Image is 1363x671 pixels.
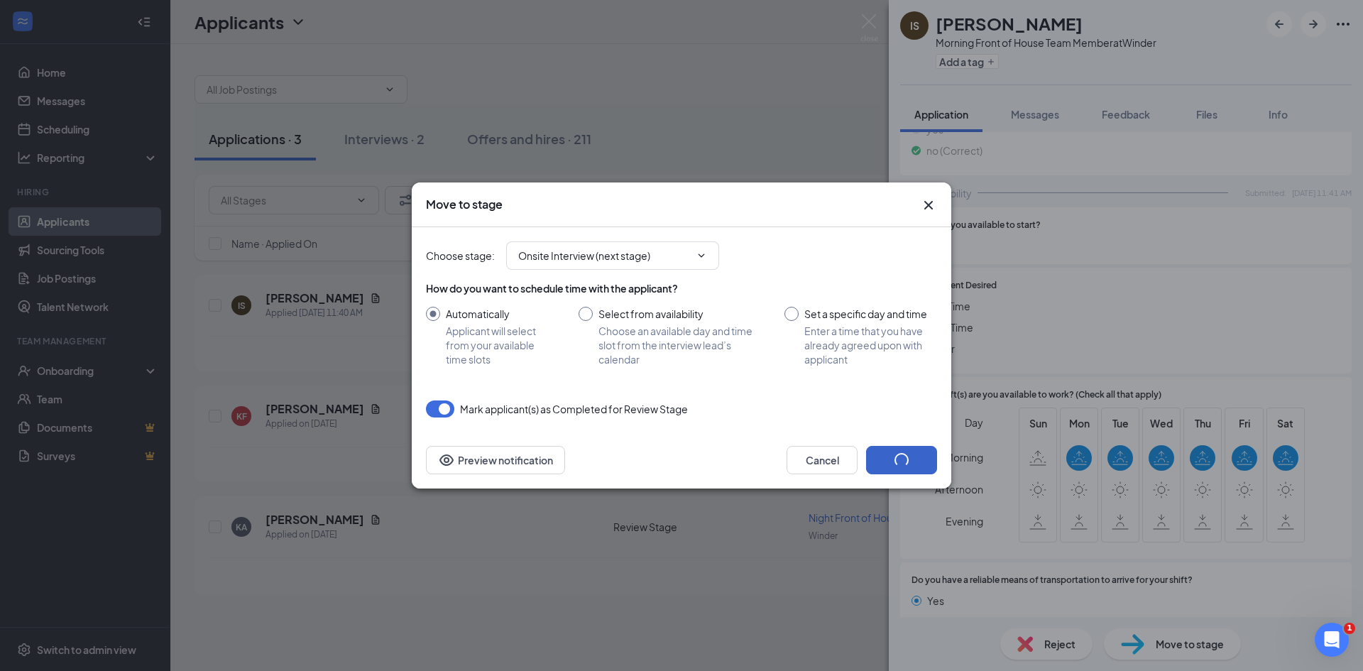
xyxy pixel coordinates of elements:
button: Preview notificationEye [426,446,565,474]
span: 1 [1344,623,1355,634]
span: Choose stage : [426,248,495,263]
div: How do you want to schedule time with the applicant? [426,281,937,295]
button: Close [920,197,937,214]
h3: Move to stage [426,197,503,212]
svg: ChevronDown [696,250,707,261]
iframe: Intercom live chat [1315,623,1349,657]
svg: Eye [438,452,455,469]
span: Mark applicant(s) as Completed for Review Stage [460,400,688,418]
svg: Cross [920,197,937,214]
button: Cancel [787,446,858,474]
